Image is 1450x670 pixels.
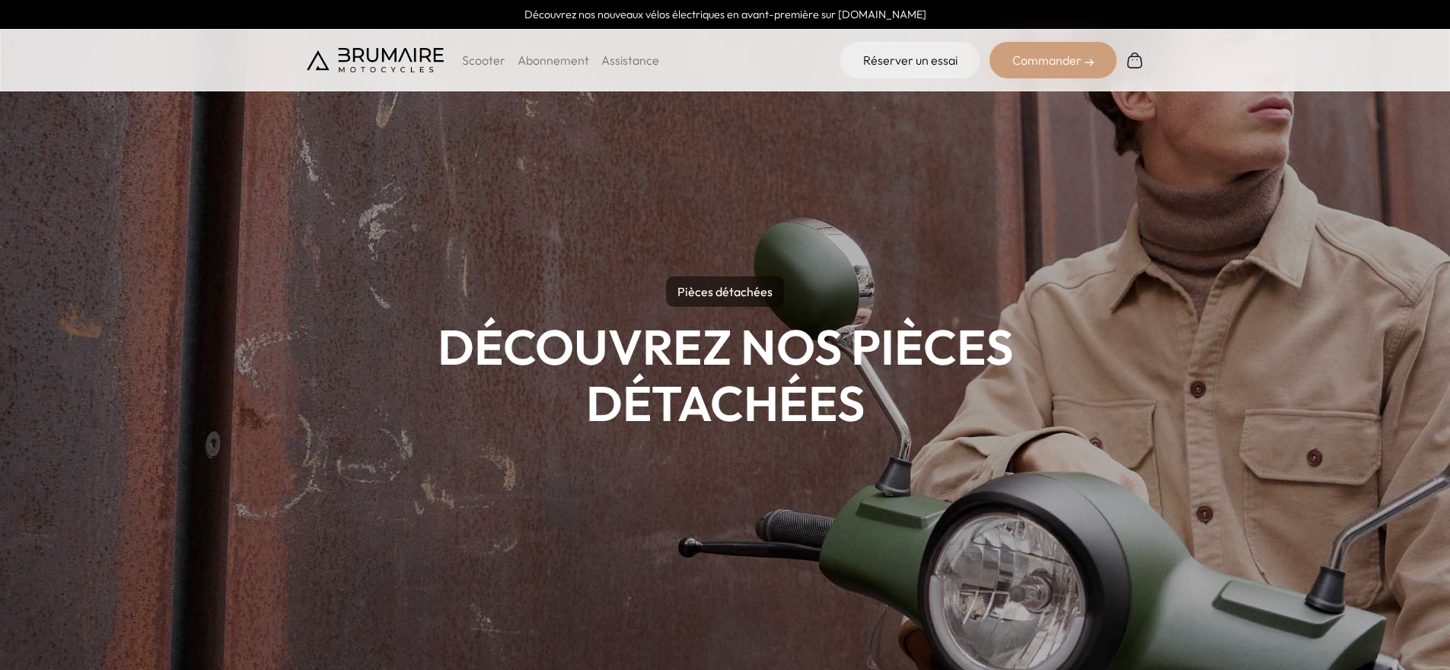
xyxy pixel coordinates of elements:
h1: Découvrez nos pièces détachées [307,319,1144,431]
a: Abonnement [518,53,589,68]
img: right-arrow-2.png [1085,58,1094,67]
div: Commander [990,42,1117,78]
img: Panier [1126,51,1144,69]
img: Brumaire Motocycles [307,48,444,72]
p: Scooter [462,51,505,69]
p: Pièces détachées [666,276,784,307]
a: Assistance [601,53,659,68]
a: Réserver un essai [840,42,980,78]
